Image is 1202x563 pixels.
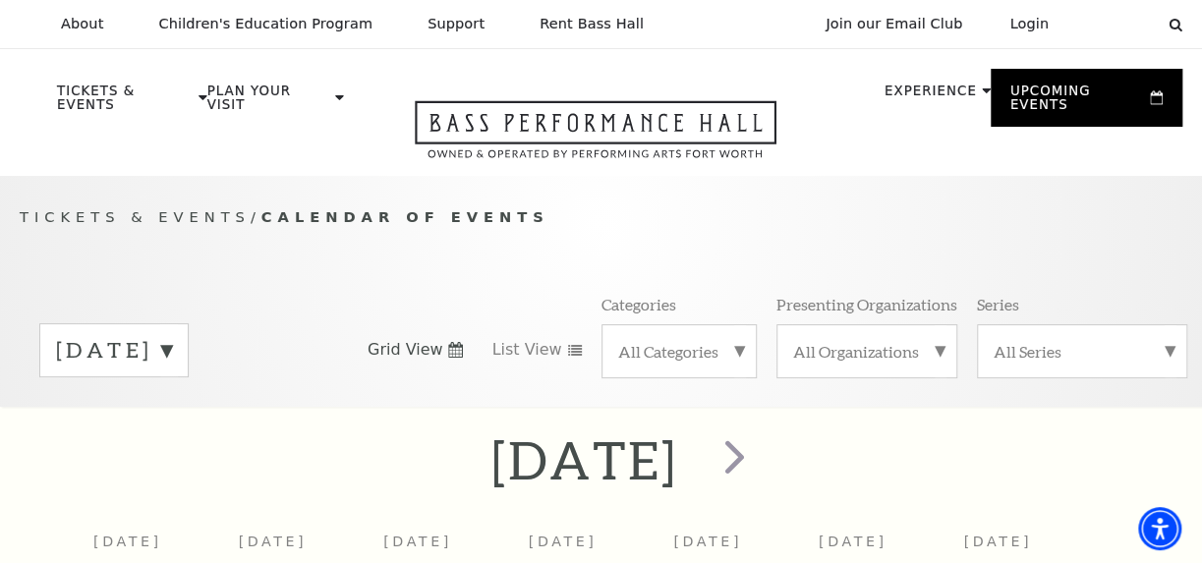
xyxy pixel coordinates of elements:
span: [DATE] [529,534,598,549]
button: next [696,425,768,495]
p: Experience [885,84,977,108]
select: Select: [1080,15,1150,33]
span: [DATE] [239,534,308,549]
span: [DATE] [963,534,1032,549]
div: Accessibility Menu [1138,507,1181,550]
p: Presenting Organizations [776,294,957,314]
label: All Series [994,341,1171,362]
p: About [61,16,103,32]
span: [DATE] [673,534,742,549]
p: Rent Bass Hall [540,16,644,32]
p: Support [428,16,485,32]
label: All Organizations [793,341,941,362]
p: Upcoming Events [1010,84,1145,122]
label: All Categories [618,341,740,362]
p: Children's Education Program [158,16,372,32]
p: Categories [601,294,676,314]
span: Calendar of Events [261,208,549,225]
span: Tickets & Events [20,208,251,225]
label: [DATE] [56,335,172,366]
h2: [DATE] [491,428,677,491]
p: / [20,205,1182,230]
span: [DATE] [383,534,452,549]
a: Open this option [344,100,847,176]
span: Grid View [368,339,443,361]
p: Tickets & Events [57,84,194,122]
span: [DATE] [819,534,887,549]
p: Series [977,294,1019,314]
span: List View [492,339,562,361]
p: Plan Your Visit [207,84,331,122]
